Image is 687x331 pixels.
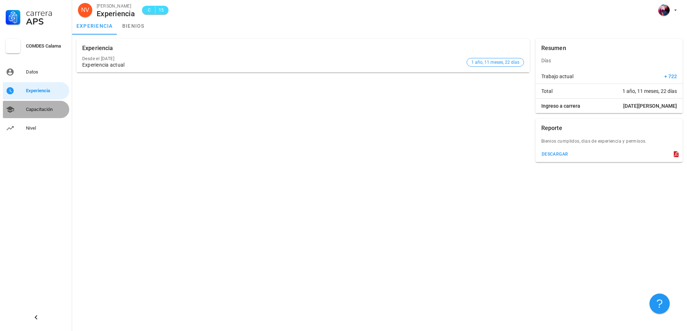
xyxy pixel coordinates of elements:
[3,101,69,118] a: Capacitación
[146,6,152,14] span: C
[3,82,69,99] a: Experiencia
[78,3,92,17] div: avatar
[622,88,677,95] span: 1 año, 11 meses, 22 días
[3,63,69,81] a: Datos
[658,4,670,16] div: avatar
[3,120,69,137] a: Nivel
[623,102,677,109] span: [DATE][PERSON_NAME]
[26,9,66,17] div: Carrera
[26,107,66,112] div: Capacitación
[97,10,135,18] div: Experiencia
[97,3,135,10] div: [PERSON_NAME]
[82,62,464,68] div: Experiencia actual
[541,102,580,109] span: Ingreso a carrera
[82,56,464,61] div: Desde el [DATE]
[158,6,164,14] span: 15
[81,3,89,17] span: NV
[541,119,562,138] div: Reporte
[538,149,571,159] button: descargar
[536,52,683,69] div: Días
[541,73,573,80] span: Trabajo actual
[26,125,66,131] div: Nivel
[541,152,568,157] div: descargar
[117,17,150,35] a: bienios
[541,39,566,58] div: Resumen
[536,138,683,149] div: Bienios cumplidos, dias de experiencia y permisos.
[26,88,66,94] div: Experiencia
[664,73,677,80] span: + 722
[26,43,66,49] div: COMDES Calama
[72,17,117,35] a: experiencia
[471,58,519,66] span: 1 año, 11 meses, 22 días
[82,39,113,58] div: Experiencia
[26,69,66,75] div: Datos
[26,17,66,26] div: APS
[541,88,552,95] span: Total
